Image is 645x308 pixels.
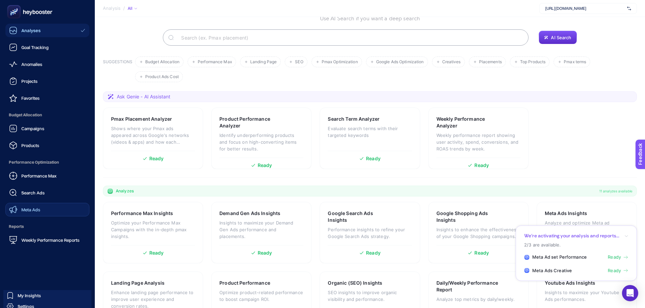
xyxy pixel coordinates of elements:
[5,156,89,169] span: Performance Optimization
[545,289,629,303] p: Insights to maximize your Youtube Ads performances.
[539,31,577,44] button: AI Search
[520,60,545,65] span: Top Products
[219,210,280,217] h3: Demand Gen Ads Insights
[564,60,586,65] span: Pmax terms
[21,95,40,101] span: Favorites
[474,163,489,168] span: Ready
[149,156,164,161] span: Ready
[204,15,536,23] p: Use AI Search if you want a deep search
[479,60,502,65] span: Placements
[111,280,165,286] h3: Landing Page Analysis
[328,116,380,122] h3: Search Term Analyzer
[328,210,390,223] h3: Google Search Ads Insights
[219,132,303,152] p: Identify underperforming products and focus on high-converting items for better results.
[250,60,277,65] span: Landing Page
[103,59,132,82] h3: SUGGESTIONS
[103,202,203,263] a: Performance Max InsightsOptimize your Performance Max Campaigns with the in-depth pmax insights.R...
[111,210,173,217] h3: Performance Max Insights
[474,251,489,255] span: Ready
[123,5,125,11] span: /
[545,280,596,286] h3: Youtube Ads Insights
[622,285,638,301] div: Open Intercom Messenger
[295,60,303,65] span: SEO
[328,125,412,139] p: Evaluate search terms with their targeted keywords
[5,24,89,37] a: Analyses
[21,143,39,148] span: Products
[537,202,637,263] a: Meta Ads InsightsAnalyze and optimize Meta ad campaigns for targeted improvements.Ready
[21,28,41,33] span: Analyses
[608,254,628,261] a: Ready
[21,237,80,243] span: Weekly Performance Reports
[320,108,420,169] a: Search Term AnalyzerEvaluate search terms with their targeted keywordsReady
[258,251,272,255] span: Ready
[320,202,420,263] a: Google Search Ads InsightsPerformance insights to refine your Google Search Ads strategy.Ready
[5,108,89,122] span: Budget Allocation
[18,293,41,298] span: My Insights
[532,267,572,274] span: Meta Ads Creative
[258,163,272,168] span: Ready
[21,190,45,195] span: Search Ads
[328,289,412,303] p: SEO insights to improve organic visibility and performance.
[599,188,632,194] span: 11 analyzes available
[111,125,195,145] p: Shows where your Pmax ads appeared across Google's networks (videos & apps) and how each placemen...
[5,57,89,71] a: Anomalies
[111,116,172,122] h3: Pmax Placement Analyzer
[5,74,89,88] a: Projects
[608,267,621,274] span: Ready
[116,188,134,194] span: Analyzes
[627,5,631,12] img: svg%3e
[176,28,523,47] input: Search
[551,35,571,40] span: AI Search
[428,202,529,263] a: Google Shopping Ads InsightsInsights to enhance the effectiveness of your Google Shopping campaig...
[103,108,203,169] a: Pmax Placement AnalyzerShows where your Pmax ads appeared across Google's networks (videos & apps...
[5,186,89,199] a: Search Ads
[5,233,89,247] a: Weekly Performance Reports
[436,116,499,129] h3: Weekly Performance Analyzer
[436,280,500,293] h3: Daily/Weekly Performance Report
[436,296,520,303] p: Analyze top metrics by daily/weekly.
[145,60,179,65] span: Budget Allocation
[219,289,303,303] p: Optimize product-related performance to boost campaign ROI.
[4,2,26,7] span: Feedback
[545,210,587,217] h3: Meta Ads Insights
[545,6,624,11] span: [URL][DOMAIN_NAME]
[436,132,520,152] p: Weekly performance report showing user activity, spend, conversions, and ROAS trends by week.
[5,169,89,183] a: Performance Max
[21,126,44,131] span: Campaigns
[128,6,137,11] div: All
[198,60,232,65] span: Performance Max
[149,251,164,255] span: Ready
[21,45,49,50] span: Goal Tracking
[5,91,89,105] a: Favorites
[21,207,40,212] span: Meta Ads
[219,219,303,240] p: Insights to maximize your Demand Gen Ads performance and placements.
[5,139,89,152] a: Products
[376,60,424,65] span: Google Ads Optimization
[545,219,629,233] p: Analyze and optimize Meta ad campaigns for targeted improvements.
[436,226,520,240] p: Insights to enhance the effectiveness of your Google Shopping campaigns.
[524,233,619,239] p: We’re activating your analysis and reports...
[21,173,57,179] span: Performance Max
[219,116,282,129] h3: Product Performance Analyzer
[532,254,587,261] span: Meta Ad set Performance
[366,156,381,161] span: Ready
[608,254,621,261] span: Ready
[428,108,529,169] a: Weekly Performance AnalyzerWeekly performance report showing user activity, spend, conversions, a...
[5,122,89,135] a: Campaigns
[211,108,311,169] a: Product Performance AnalyzerIdentify underperforming products and focus on high-converting items ...
[328,280,382,286] h3: Organic (SEO) Insights
[442,60,461,65] span: Creatives
[21,78,38,84] span: Projects
[366,251,381,255] span: Ready
[5,203,89,216] a: Meta Ads
[111,219,195,240] p: Optimize your Performance Max Campaigns with the in-depth pmax insights.
[5,41,89,54] a: Goal Tracking
[103,6,121,11] span: Analysis
[117,93,170,100] span: Ask Genie - AI Assistant
[145,74,179,79] span: Product Ads Cost
[5,220,89,233] span: Reports
[211,202,311,263] a: Demand Gen Ads InsightsInsights to maximize your Demand Gen Ads performance and placements.Ready
[322,60,358,65] span: Pmax Optimization
[608,267,628,274] a: Ready
[219,280,270,286] h3: Product Performance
